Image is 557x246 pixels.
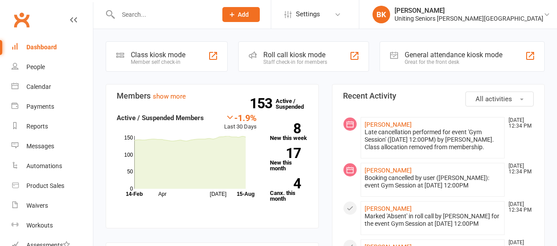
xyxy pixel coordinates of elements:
span: Add [238,11,249,18]
a: [PERSON_NAME] [365,121,412,128]
a: Calendar [11,77,93,97]
a: 4Canx. this month [270,178,308,202]
div: Workouts [26,222,53,229]
div: Messages [26,143,54,150]
a: Product Sales [11,176,93,196]
div: Staff check-in for members [263,59,327,65]
div: Booking cancelled by user ([PERSON_NAME]): event Gym Session at [DATE] 12:00PM [365,174,501,189]
a: Workouts [11,216,93,235]
div: Calendar [26,83,51,90]
a: Automations [11,156,93,176]
a: Dashboard [11,37,93,57]
a: show more [153,92,186,100]
a: [PERSON_NAME] [365,205,412,212]
div: Reports [26,123,48,130]
div: General attendance kiosk mode [405,51,502,59]
a: 153Active / Suspended [276,92,314,116]
strong: 4 [270,177,301,190]
strong: 153 [250,97,276,110]
strong: Active / Suspended Members [117,114,204,122]
span: All activities [476,95,512,103]
a: Waivers [11,196,93,216]
span: Settings [296,4,320,24]
h3: Recent Activity [343,92,534,100]
input: Search... [115,8,211,21]
strong: 17 [270,147,301,160]
div: Last 30 Days [224,113,257,132]
a: 8New this week [270,123,308,141]
time: [DATE] 12:34 PM [504,163,533,175]
div: Marked 'Absent' in roll call by [PERSON_NAME] for the event Gym Session at [DATE] 12:00PM [365,213,501,228]
div: BK [373,6,390,23]
div: Late cancellation performed for event 'Gym Session' ([DATE] 12:00PM) by [PERSON_NAME]. Class allo... [365,129,501,151]
div: Class kiosk mode [131,51,185,59]
div: Roll call kiosk mode [263,51,327,59]
time: [DATE] 12:34 PM [504,117,533,129]
div: Payments [26,103,54,110]
div: Waivers [26,202,48,209]
a: [PERSON_NAME] [365,167,412,174]
button: All activities [465,92,534,106]
a: Messages [11,136,93,156]
a: People [11,57,93,77]
div: -1.9% [224,113,257,122]
strong: 8 [270,122,301,135]
a: 17New this month [270,148,308,171]
div: [PERSON_NAME] [395,7,543,15]
h3: Members [117,92,308,100]
a: Payments [11,97,93,117]
a: Reports [11,117,93,136]
div: Dashboard [26,44,57,51]
div: Member self check-in [131,59,185,65]
div: Great for the front desk [405,59,502,65]
div: Automations [26,162,62,169]
div: People [26,63,45,70]
button: Add [222,7,260,22]
a: Clubworx [11,9,33,31]
time: [DATE] 12:34 PM [504,202,533,213]
div: Uniting Seniors [PERSON_NAME][GEOGRAPHIC_DATA] [395,15,543,22]
div: Product Sales [26,182,64,189]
